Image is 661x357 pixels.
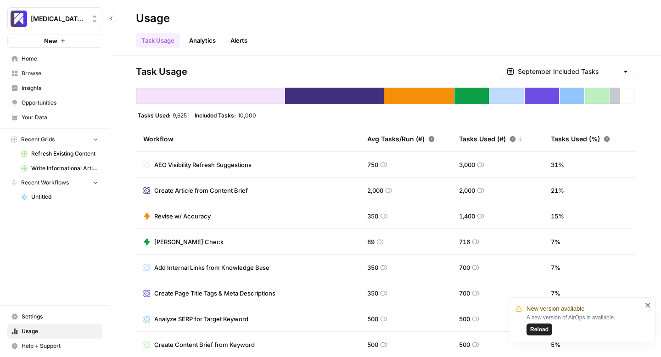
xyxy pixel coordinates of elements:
img: Overjet - Test Logo [11,11,27,27]
span: Home [22,55,98,63]
button: Help + Support [7,339,102,353]
span: 10,000 [238,112,256,119]
div: Tasks Used (#) [459,126,523,151]
span: 500 [459,314,470,324]
span: Revise w/ Accuracy [154,212,211,221]
span: 700 [459,263,470,272]
div: A new version of AirOps is available. [527,313,642,335]
a: Write Informational Article [17,161,102,176]
button: Workspace: Overjet - Test [7,7,102,30]
span: Write Informational Article [31,164,98,173]
a: Insights [7,81,102,95]
button: Recent Grids [7,133,102,146]
span: Browse [22,69,98,78]
button: New [7,34,102,48]
span: 750 [367,160,378,169]
span: 350 [367,263,378,272]
span: New version available [527,304,584,313]
a: Usage [7,324,102,339]
span: Recent Workflows [21,178,69,187]
span: 1,400 [459,212,475,221]
a: Settings [7,309,102,324]
span: 5 % [551,340,560,349]
span: [MEDICAL_DATA] - Test [31,14,86,23]
span: Settings [22,312,98,321]
span: Create Article from Content Brief [154,186,248,195]
span: Help + Support [22,342,98,350]
a: Your Data [7,110,102,125]
span: 500 [367,314,378,324]
span: 15 % [551,212,564,221]
span: 500 [367,340,378,349]
span: 2,000 [367,186,383,195]
span: [PERSON_NAME] Check [154,237,224,246]
a: Opportunities [7,95,102,110]
input: September Included Tasks [518,67,618,76]
span: 350 [367,212,378,221]
span: Analyze SERP for Target Keyword [154,314,248,324]
span: Insights [22,84,98,92]
a: Untitled [17,190,102,204]
div: Avg Tasks/Run (#) [367,126,435,151]
span: Your Data [22,113,98,122]
span: Tasks Used: [138,112,171,119]
span: 3,000 [459,160,475,169]
span: 716 [459,237,470,246]
span: Refresh Existing Content [31,150,98,158]
span: Included Tasks: [195,112,236,119]
span: 2,000 [459,186,475,195]
div: Workflow [143,126,353,151]
span: Reload [530,325,549,334]
span: Untitled [31,193,98,201]
a: Refresh Existing Content [17,146,102,161]
span: New [44,36,57,45]
a: Browse [7,66,102,81]
span: Create Content Brief from Keyword [154,340,255,349]
span: AEO Visibility Refresh Suggestions [154,160,252,169]
div: Tasks Used (%) [551,126,610,151]
span: Create Page Title Tags & Meta Descriptions [154,289,275,298]
span: 7 % [551,289,560,298]
a: Task Usage [136,33,180,48]
a: Home [7,51,102,66]
span: 7 % [551,237,560,246]
span: Usage [22,327,98,335]
span: Add Internal Links from Knowledge Base [154,263,269,272]
button: Recent Workflows [7,176,102,190]
span: 9,625 [173,112,187,119]
a: [PERSON_NAME] Check [143,237,224,246]
a: Revise w/ Accuracy [143,212,211,221]
span: 700 [459,289,470,298]
button: Reload [527,324,552,335]
span: 21 % [551,186,564,195]
button: Alerts [225,33,253,48]
span: 31 % [551,160,564,169]
button: close [645,301,651,309]
div: Usage [136,11,170,26]
span: 350 [367,289,378,298]
span: Task Usage [136,65,187,78]
span: Recent Grids [21,135,55,144]
span: 7 % [551,263,560,272]
span: 89 [367,237,375,246]
span: 500 [459,340,470,349]
a: Analytics [184,33,221,48]
span: Opportunities [22,99,98,107]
